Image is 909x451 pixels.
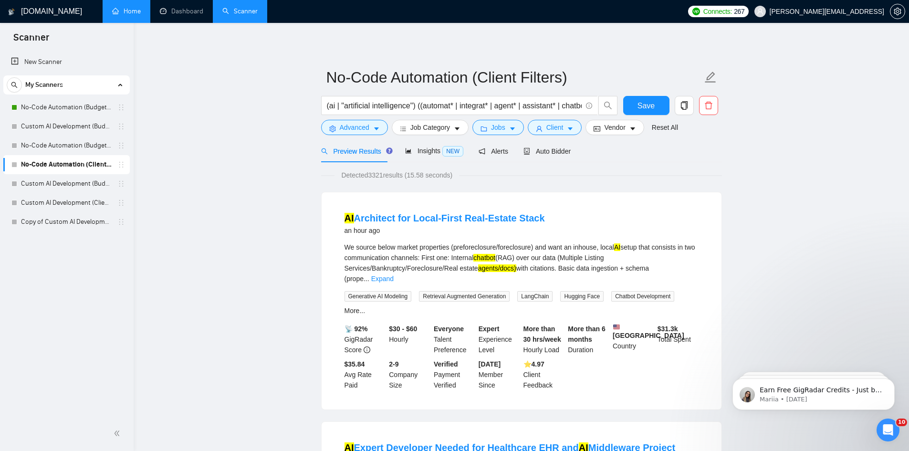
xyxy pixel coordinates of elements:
[117,142,125,149] span: holder
[890,4,905,19] button: setting
[611,324,656,355] div: Country
[614,243,620,251] mark: AI
[700,101,718,110] span: delete
[387,359,432,390] div: Company Size
[509,125,516,132] span: caret-down
[21,174,112,193] a: Custom AI Development (Budget Filters)
[21,98,112,117] a: No-Code Automation (Budget Filters)
[345,291,412,302] span: Generative AI Modeling
[385,147,394,155] div: Tooltip anchor
[334,170,459,180] span: Detected 3321 results (15.58 seconds)
[114,429,123,438] span: double-left
[477,324,522,355] div: Experience Level
[479,325,500,333] b: Expert
[599,101,617,110] span: search
[434,325,464,333] b: Everyone
[389,360,398,368] b: 2-9
[473,254,495,262] mark: chatbot
[523,325,561,343] b: More than 30 hrs/week
[567,125,574,132] span: caret-down
[481,125,487,132] span: folder
[389,325,417,333] b: $30 - $60
[442,146,463,157] span: NEW
[3,75,130,231] li: My Scanners
[419,291,510,302] span: Retrieval Augmented Generation
[392,120,469,135] button: barsJob Categorycaret-down
[613,324,620,330] img: 🇺🇸
[364,275,369,283] span: ...
[321,120,388,135] button: settingAdvancedcaret-down
[345,307,366,315] a: More...
[160,7,203,15] a: dashboardDashboard
[340,122,369,133] span: Advanced
[718,358,909,425] iframe: Intercom notifications message
[478,264,516,272] mark: agents/docs)
[523,360,544,368] b: ⭐️ 4.97
[704,71,717,84] span: edit
[566,324,611,355] div: Duration
[117,199,125,207] span: holder
[345,360,365,368] b: $35.84
[652,122,678,133] a: Reset All
[321,147,390,155] span: Preview Results
[343,324,387,355] div: GigRadar Score
[604,122,625,133] span: Vendor
[326,65,702,89] input: Scanner name...
[405,147,463,155] span: Insights
[321,148,328,155] span: search
[528,120,582,135] button: userClientcaret-down
[734,6,744,17] span: 267
[117,104,125,111] span: holder
[890,8,905,15] a: setting
[629,125,636,132] span: caret-down
[7,82,21,88] span: search
[6,31,57,51] span: Scanner
[479,147,508,155] span: Alerts
[21,193,112,212] a: Custom AI Development (Client Filters)
[454,125,460,132] span: caret-down
[703,6,732,17] span: Connects:
[594,125,600,132] span: idcard
[7,77,22,93] button: search
[523,148,530,155] span: robot
[400,125,407,132] span: bars
[371,275,394,283] a: Expand
[692,8,700,15] img: upwork-logo.png
[477,359,522,390] div: Member Since
[345,325,368,333] b: 📡 92%
[613,324,684,339] b: [GEOGRAPHIC_DATA]
[546,122,564,133] span: Client
[117,180,125,188] span: holder
[8,4,15,20] img: logo
[675,96,694,115] button: copy
[517,291,553,302] span: LangChain
[491,122,505,133] span: Jobs
[117,123,125,130] span: holder
[479,148,485,155] span: notification
[345,225,545,236] div: an hour ago
[479,360,501,368] b: [DATE]
[387,324,432,355] div: Hourly
[21,155,112,174] a: No-Code Automation (Client Filters)
[117,161,125,168] span: holder
[373,125,380,132] span: caret-down
[25,75,63,94] span: My Scanners
[364,346,370,353] span: info-circle
[536,125,543,132] span: user
[3,52,130,72] li: New Scanner
[405,147,412,154] span: area-chart
[345,242,699,284] div: We source below market properties (preforeclosure/foreclosure) and want an inhouse, local setup t...
[329,125,336,132] span: setting
[345,213,354,223] mark: AI
[21,117,112,136] a: Custom AI Development (Budget Filter)
[568,325,606,343] b: More than 6 months
[877,419,899,441] iframe: Intercom live chat
[327,100,582,112] input: Search Freelance Jobs...
[432,324,477,355] div: Talent Preference
[410,122,450,133] span: Job Category
[658,325,678,333] b: $ 31.3k
[523,147,571,155] span: Auto Bidder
